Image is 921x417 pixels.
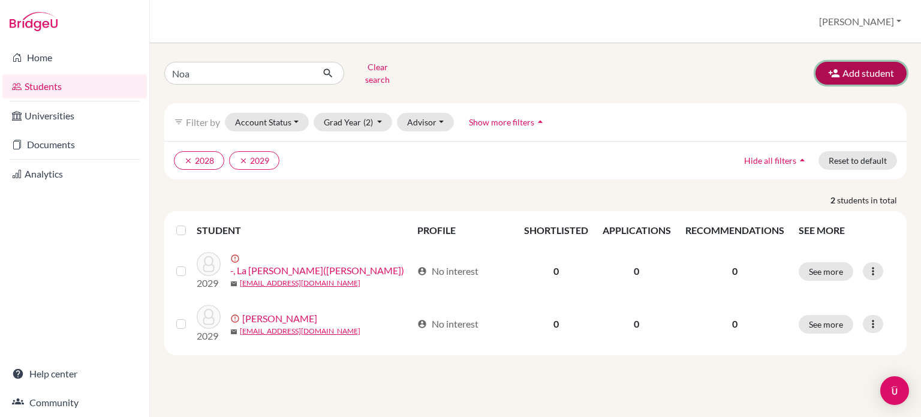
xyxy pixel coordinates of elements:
[344,58,411,89] button: Clear search
[197,276,221,290] p: 2029
[880,376,909,405] div: Open Intercom Messenger
[595,298,678,350] td: 0
[229,151,279,170] button: clear2029
[225,113,309,131] button: Account Status
[2,133,147,157] a: Documents
[417,264,478,278] div: No interest
[830,194,837,206] strong: 2
[685,264,784,278] p: 0
[2,104,147,128] a: Universities
[837,194,907,206] span: students in total
[230,314,242,323] span: error_outline
[595,245,678,298] td: 0
[815,62,907,85] button: Add student
[174,117,183,127] i: filter_list
[197,216,410,245] th: STUDENT
[397,113,454,131] button: Advisor
[2,46,147,70] a: Home
[2,391,147,415] a: Community
[197,305,221,329] img: De Souza, Noah
[197,329,221,343] p: 2029
[314,113,393,131] button: Grad Year(2)
[164,62,313,85] input: Find student by name...
[2,74,147,98] a: Students
[410,216,517,245] th: PROFILE
[517,298,595,350] td: 0
[230,328,237,335] span: mail
[595,216,678,245] th: APPLICATIONS
[230,280,237,287] span: mail
[791,216,902,245] th: SEE MORE
[678,216,791,245] th: RECOMMENDATIONS
[242,311,317,326] a: [PERSON_NAME]
[796,154,808,166] i: arrow_drop_up
[685,317,784,331] p: 0
[734,151,818,170] button: Hide all filtersarrow_drop_up
[186,116,220,128] span: Filter by
[517,216,595,245] th: SHORTLISTED
[469,117,534,127] span: Show more filters
[818,151,897,170] button: Reset to default
[417,319,427,329] span: account_circle
[363,117,373,127] span: (2)
[10,12,58,31] img: Bridge-U
[174,151,224,170] button: clear2028
[230,263,404,278] a: -, La [PERSON_NAME]([PERSON_NAME])
[197,252,221,276] img: -, La Yaung Hein(Noah)
[799,315,853,334] button: See more
[517,245,595,298] td: 0
[240,326,360,337] a: [EMAIL_ADDRESS][DOMAIN_NAME]
[814,10,907,33] button: [PERSON_NAME]
[417,266,427,276] span: account_circle
[230,254,242,263] span: error_outline
[2,362,147,386] a: Help center
[240,278,360,289] a: [EMAIL_ADDRESS][DOMAIN_NAME]
[799,262,853,281] button: See more
[459,113,556,131] button: Show more filtersarrow_drop_up
[239,157,248,165] i: clear
[417,317,478,331] div: No interest
[2,162,147,186] a: Analytics
[744,155,796,166] span: Hide all filters
[184,157,192,165] i: clear
[534,116,546,128] i: arrow_drop_up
